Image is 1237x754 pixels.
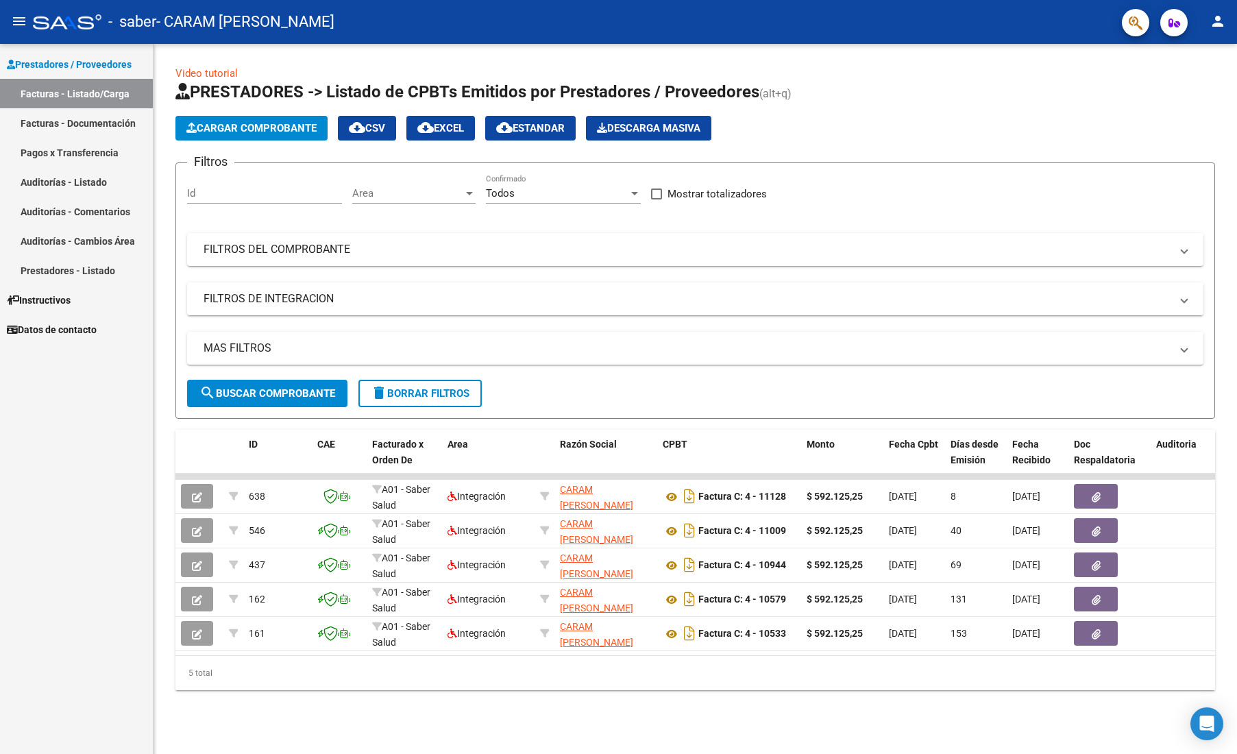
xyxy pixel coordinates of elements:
[199,387,335,400] span: Buscar Comprobante
[312,430,367,490] datatable-header-cell: CAE
[349,119,365,136] mat-icon: cloud_download
[338,116,396,141] button: CSV
[249,628,265,639] span: 161
[187,233,1203,266] mat-expansion-panel-header: FILTROS DEL COMPROBANTE
[448,491,506,502] span: Integración
[759,87,792,100] span: (alt+q)
[951,439,999,465] span: Días desde Emisión
[372,552,430,579] span: A01 - Saber Salud
[7,322,97,337] span: Datos de contacto
[1012,594,1040,605] span: [DATE]
[698,560,786,571] strong: Factura C: 4 - 10944
[156,7,334,37] span: - CARAM [PERSON_NAME]
[372,439,424,465] span: Facturado x Orden De
[372,484,430,511] span: A01 - Saber Salud
[1012,525,1040,536] span: [DATE]
[801,430,883,490] datatable-header-cell: Monto
[358,380,482,407] button: Borrar Filtros
[807,594,863,605] strong: $ 592.125,25
[485,116,576,141] button: Estandar
[951,559,962,570] span: 69
[951,594,967,605] span: 131
[1074,439,1136,465] span: Doc Respaldatoria
[7,293,71,308] span: Instructivos
[7,57,132,72] span: Prestadores / Proveedores
[560,516,652,545] div: 20209702437
[889,628,917,639] span: [DATE]
[243,430,312,490] datatable-header-cell: ID
[496,119,513,136] mat-icon: cloud_download
[807,491,863,502] strong: $ 592.125,25
[668,186,767,202] span: Mostrar totalizadores
[448,559,506,570] span: Integración
[560,585,652,613] div: 20209702437
[367,430,442,490] datatable-header-cell: Facturado x Orden De
[889,491,917,502] span: [DATE]
[560,518,633,545] span: CARAM [PERSON_NAME]
[889,525,917,536] span: [DATE]
[371,387,469,400] span: Borrar Filtros
[406,116,475,141] button: EXCEL
[175,67,238,80] a: Video tutorial
[698,526,786,537] strong: Factura C: 4 - 11009
[1210,13,1226,29] mat-icon: person
[945,430,1007,490] datatable-header-cell: Días desde Emisión
[951,491,956,502] span: 8
[417,119,434,136] mat-icon: cloud_download
[560,482,652,511] div: 20209702437
[889,594,917,605] span: [DATE]
[448,525,506,536] span: Integración
[187,282,1203,315] mat-expansion-panel-header: FILTROS DE INTEGRACION
[175,656,1215,690] div: 5 total
[448,594,506,605] span: Integración
[560,550,652,579] div: 20209702437
[249,525,265,536] span: 546
[681,622,698,644] i: Descargar documento
[204,341,1171,356] mat-panel-title: MAS FILTROS
[1007,430,1068,490] datatable-header-cell: Fecha Recibido
[352,187,463,199] span: Area
[175,82,759,101] span: PRESTADORES -> Listado de CPBTs Emitidos por Prestadores / Proveedores
[249,594,265,605] span: 162
[560,621,633,648] span: CARAM [PERSON_NAME]
[951,525,962,536] span: 40
[372,518,430,545] span: A01 - Saber Salud
[372,621,430,648] span: A01 - Saber Salud
[175,116,328,141] button: Cargar Comprobante
[1012,491,1040,502] span: [DATE]
[889,439,938,450] span: Fecha Cpbt
[372,587,430,613] span: A01 - Saber Salud
[1156,439,1197,450] span: Auditoria
[187,152,234,171] h3: Filtros
[1190,707,1223,740] div: Open Intercom Messenger
[249,439,258,450] span: ID
[187,380,347,407] button: Buscar Comprobante
[560,587,633,613] span: CARAM [PERSON_NAME]
[807,628,863,639] strong: $ 592.125,25
[554,430,657,490] datatable-header-cell: Razón Social
[663,439,687,450] span: CPBT
[586,116,711,141] button: Descarga Masiva
[199,385,216,401] mat-icon: search
[108,7,156,37] span: - saber
[317,439,335,450] span: CAE
[698,491,786,502] strong: Factura C: 4 - 11128
[560,439,617,450] span: Razón Social
[560,552,633,579] span: CARAM [PERSON_NAME]
[249,491,265,502] span: 638
[187,332,1203,365] mat-expansion-panel-header: MAS FILTROS
[496,122,565,134] span: Estandar
[560,619,652,648] div: 20209702437
[597,122,700,134] span: Descarga Masiva
[1012,559,1040,570] span: [DATE]
[586,116,711,141] app-download-masive: Descarga masiva de comprobantes (adjuntos)
[883,430,945,490] datatable-header-cell: Fecha Cpbt
[698,629,786,640] strong: Factura C: 4 - 10533
[448,439,468,450] span: Area
[448,628,506,639] span: Integración
[681,520,698,542] i: Descargar documento
[371,385,387,401] mat-icon: delete
[560,484,633,511] span: CARAM [PERSON_NAME]
[204,291,1171,306] mat-panel-title: FILTROS DE INTEGRACION
[698,594,786,605] strong: Factura C: 4 - 10579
